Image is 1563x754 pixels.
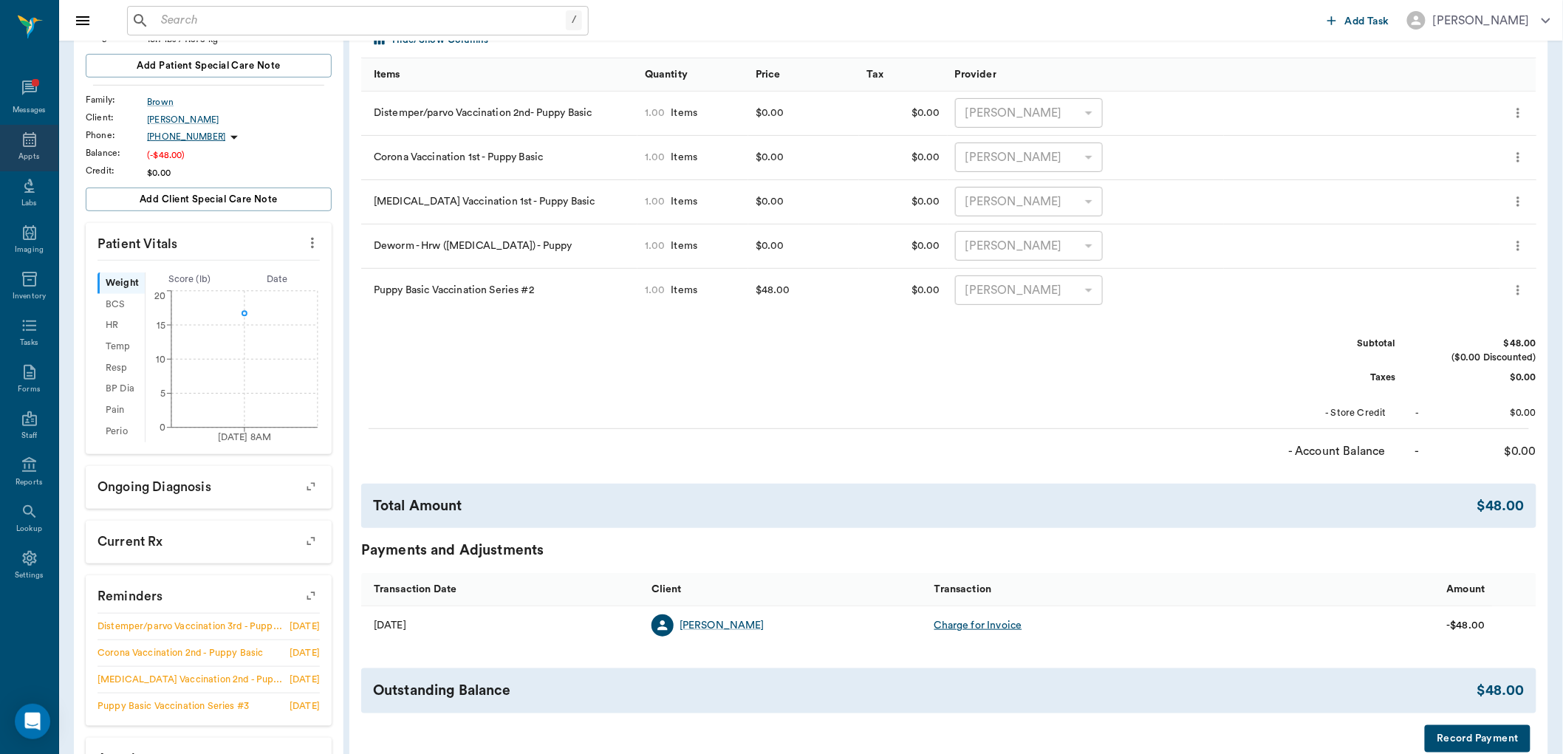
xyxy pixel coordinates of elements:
[1447,569,1485,610] div: Amount
[756,54,781,95] div: Price
[98,273,145,294] div: Weight
[748,58,859,91] div: Price
[1276,406,1386,420] div: - Store Credit
[86,164,147,177] div: Credit :
[361,180,637,225] div: [MEDICAL_DATA] Vaccination 1st - Puppy Basic
[955,275,1103,305] div: [PERSON_NAME]
[756,279,790,301] div: $48.00
[86,146,147,160] div: Balance :
[98,646,263,660] div: Corona Vaccination 2nd - Puppy Basic
[756,102,784,124] div: $0.00
[1285,337,1396,351] div: Subtotal
[645,54,688,95] div: Quantity
[98,315,145,337] div: HR
[16,477,43,488] div: Reports
[1426,442,1536,460] div: $0.00
[98,673,284,687] div: [MEDICAL_DATA] Vaccination 2nd - Puppy Basic
[955,231,1103,261] div: [PERSON_NAME]
[934,618,1022,633] div: Charge for Invoice
[361,225,637,269] div: Deworm - Hrw ([MEDICAL_DATA]) - Puppy
[20,337,38,349] div: Tasks
[86,466,332,503] p: Ongoing diagnosis
[98,336,145,357] div: Temp
[756,191,784,213] div: $0.00
[566,10,582,30] div: /
[21,431,37,442] div: Staff
[361,573,644,606] div: Transaction Date
[147,113,332,126] a: [PERSON_NAME]
[290,699,320,713] div: [DATE]
[86,575,332,612] p: Reminders
[160,389,165,398] tspan: 5
[98,357,145,379] div: Resp
[645,106,666,120] div: 1.00
[160,423,165,432] tspan: 0
[86,521,332,558] p: Current Rx
[218,433,272,442] tspan: [DATE] 8AM
[645,283,666,298] div: 1.00
[1507,278,1529,303] button: more
[756,146,784,168] div: $0.00
[374,54,400,95] div: Items
[955,98,1103,128] div: [PERSON_NAME]
[147,95,332,109] a: Brown
[86,223,332,260] p: Patient Vitals
[361,540,1536,561] div: Payments and Adjustments
[86,111,147,124] div: Client :
[155,10,566,31] input: Search
[86,54,332,78] button: Add patient Special Care Note
[680,618,765,633] a: [PERSON_NAME]
[756,235,784,257] div: $0.00
[1395,7,1562,34] button: [PERSON_NAME]
[1447,618,1485,633] div: -$48.00
[1477,680,1525,702] div: $48.00
[137,58,280,74] span: Add patient Special Care Note
[1425,725,1530,753] button: Record Payment
[1477,496,1525,517] div: $48.00
[955,54,996,95] div: Provider
[1415,442,1420,460] div: -
[1426,371,1536,385] div: $0.00
[98,699,249,713] div: Puppy Basic Vaccination Series #3
[1507,233,1529,258] button: more
[373,496,1477,517] div: Total Amount
[140,191,278,208] span: Add client Special Care Note
[147,166,332,179] div: $0.00
[955,143,1103,172] div: [PERSON_NAME]
[13,105,47,116] div: Messages
[1507,100,1529,126] button: more
[361,269,637,313] div: Puppy Basic Vaccination Series #2
[21,198,37,209] div: Labs
[301,230,324,256] button: more
[859,58,948,91] div: Tax
[361,136,637,180] div: Corona Vaccination 1st - Puppy Basic
[373,680,1477,702] div: Outstanding Balance
[1426,351,1536,365] div: ($0.00 Discounted)
[955,187,1103,216] div: [PERSON_NAME]
[866,54,883,95] div: Tax
[645,194,666,209] div: 1.00
[1507,189,1529,214] button: more
[637,58,748,91] div: Quantity
[290,646,320,660] div: [DATE]
[98,400,145,421] div: Pain
[1426,337,1536,351] div: $48.00
[859,269,948,313] div: $0.00
[666,239,698,253] div: Items
[374,569,456,610] div: Transaction Date
[18,151,39,162] div: Appts
[154,292,165,301] tspan: 20
[666,194,698,209] div: Items
[645,239,666,253] div: 1.00
[948,58,1224,91] div: Provider
[290,673,320,687] div: [DATE]
[1285,371,1396,385] div: Taxes
[361,92,637,136] div: Distemper/parvo Vaccination 2nd- Puppy Basic
[98,379,145,400] div: BP Dia
[1210,573,1493,606] div: Amount
[859,225,948,269] div: $0.00
[146,273,233,287] div: Score ( lb )
[86,93,147,106] div: Family :
[1433,12,1530,30] div: [PERSON_NAME]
